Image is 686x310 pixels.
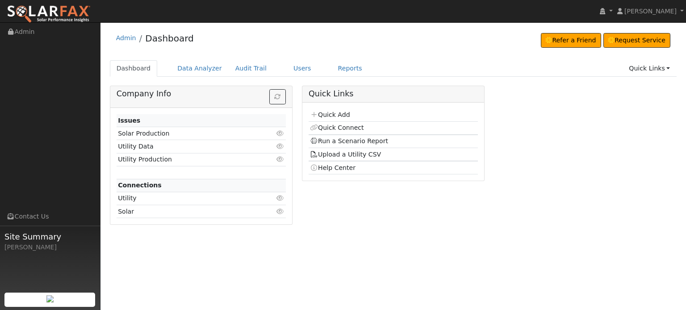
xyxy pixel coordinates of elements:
[310,151,381,158] a: Upload a Utility CSV
[541,33,601,48] a: Refer a Friend
[7,5,91,24] img: SolarFax
[117,89,286,99] h5: Company Info
[310,137,388,145] a: Run a Scenario Report
[276,208,284,215] i: Click to view
[310,111,350,118] a: Quick Add
[118,117,140,124] strong: Issues
[276,195,284,201] i: Click to view
[110,60,158,77] a: Dashboard
[331,60,369,77] a: Reports
[622,60,677,77] a: Quick Links
[46,295,54,302] img: retrieve
[145,33,194,44] a: Dashboard
[171,60,229,77] a: Data Analyzer
[117,140,259,153] td: Utility Data
[117,192,259,205] td: Utility
[276,156,284,162] i: Click to view
[4,243,96,252] div: [PERSON_NAME]
[116,34,136,41] a: Admin
[117,153,259,166] td: Utility Production
[229,60,273,77] a: Audit Trail
[4,231,96,243] span: Site Summary
[118,182,162,189] strong: Connections
[276,143,284,149] i: Click to view
[117,127,259,140] td: Solar Production
[276,130,284,136] i: Click to view
[603,33,671,48] a: Request Service
[309,89,478,99] h5: Quick Links
[287,60,318,77] a: Users
[624,8,677,15] span: [PERSON_NAME]
[310,124,364,131] a: Quick Connect
[310,164,356,171] a: Help Center
[117,205,259,218] td: Solar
